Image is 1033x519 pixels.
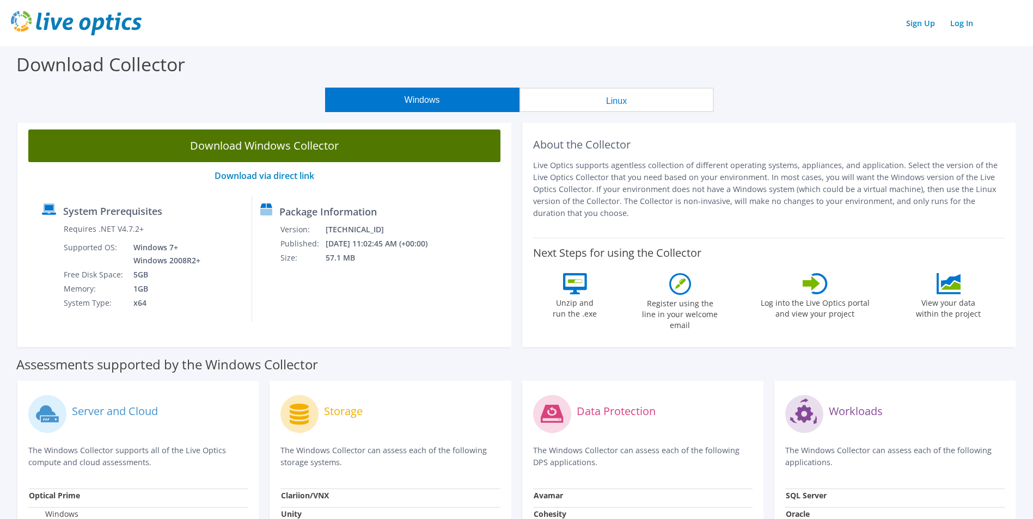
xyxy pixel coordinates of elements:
img: live_optics_svg.svg [11,11,142,35]
td: Version: [280,223,325,237]
label: System Prerequisites [63,206,162,217]
label: Package Information [279,206,377,217]
strong: Unity [281,509,302,519]
a: Download Windows Collector [28,129,500,162]
label: Storage [324,406,363,417]
p: The Windows Collector supports all of the Live Optics compute and cloud assessments. [28,444,248,468]
button: Windows [325,88,519,112]
strong: SQL Server [786,490,827,501]
a: Download via direct link [215,170,314,182]
label: Data Protection [577,406,656,417]
strong: Cohesity [534,509,566,519]
td: 5GB [125,268,203,282]
strong: Optical Prime [29,490,80,501]
strong: Clariion/VNX [281,490,329,501]
td: x64 [125,296,203,310]
td: [TECHNICAL_ID] [325,223,442,237]
td: Windows 7+ Windows 2008R2+ [125,240,203,268]
p: Live Optics supports agentless collection of different operating systems, appliances, and applica... [533,159,1005,219]
td: Supported OS: [63,240,125,268]
td: [DATE] 11:02:45 AM (+00:00) [325,237,442,251]
label: Assessments supported by the Windows Collector [16,359,318,370]
label: Unzip and run the .exe [550,294,600,319]
td: Published: [280,237,325,251]
td: Memory: [63,282,125,296]
strong: Avamar [534,490,563,501]
a: Log In [945,15,979,31]
h2: About the Collector [533,138,1005,151]
label: Workloads [829,406,883,417]
td: 57.1 MB [325,251,442,265]
label: Download Collector [16,52,185,77]
strong: Oracle [786,509,810,519]
td: 1GB [125,282,203,296]
button: Linux [519,88,714,112]
td: System Type: [63,296,125,310]
td: Free Disk Space: [63,268,125,282]
label: Log into the Live Optics portal and view your project [760,294,870,319]
td: Size: [280,251,325,265]
label: Register using the line in your welcome email [639,295,721,331]
p: The Windows Collector can assess each of the following storage systems. [280,444,500,468]
label: Next Steps for using the Collector [533,246,701,259]
label: View your data within the project [909,294,988,319]
p: The Windows Collector can assess each of the following DPS applications. [533,444,753,468]
label: Server and Cloud [72,406,158,417]
a: Sign Up [901,15,940,31]
label: Requires .NET V4.7.2+ [64,224,144,234]
p: The Windows Collector can assess each of the following applications. [785,444,1005,468]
